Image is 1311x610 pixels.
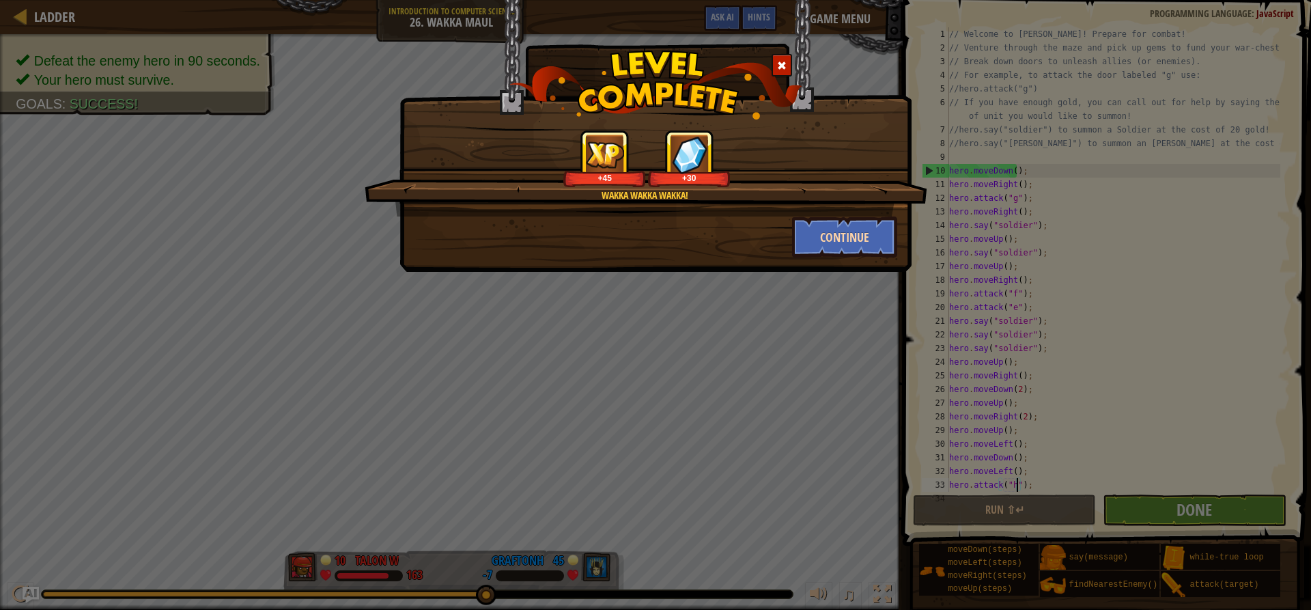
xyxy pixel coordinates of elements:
[792,217,898,258] button: Continue
[429,189,860,202] div: Wakka wakka wakka!
[509,51,802,120] img: level_complete.png
[651,173,728,183] div: +30
[672,136,707,174] img: reward_icon_gems.png
[566,173,643,183] div: +45
[586,141,624,168] img: reward_icon_xp.png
